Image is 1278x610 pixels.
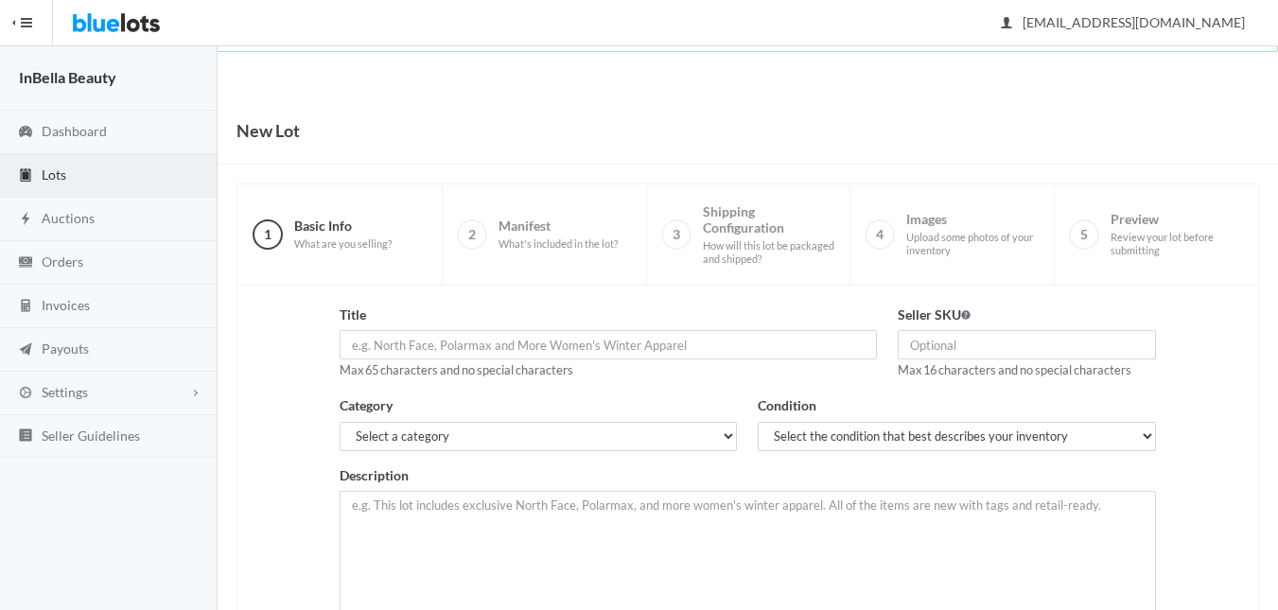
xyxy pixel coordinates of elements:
span: Manifest [499,218,618,251]
strong: InBella Beauty [19,68,116,86]
span: How will this lot be packaged and shipped? [703,239,835,265]
label: Category [340,395,393,417]
span: Dashboard [42,123,107,139]
label: Seller SKU [898,305,971,326]
span: Lots [42,166,66,183]
span: 1 [253,219,283,250]
span: 5 [1069,219,1099,250]
label: Title [340,305,366,326]
small: Max 16 characters and no special characters [898,362,1131,377]
span: Payouts [42,340,89,357]
span: Shipping Configuration [703,203,835,266]
span: Basic Info [294,218,392,251]
h1: New Lot [236,116,300,145]
ion-icon: speedometer [16,124,35,142]
span: Upload some photos of your inventory [906,231,1039,256]
ion-icon: clipboard [16,167,35,185]
ion-icon: cog [16,385,35,403]
span: Preview [1111,211,1243,256]
label: Condition [758,395,816,417]
input: e.g. North Face, Polarmax and More Women's Winter Apparel [340,330,876,359]
ion-icon: calculator [16,298,35,316]
ion-icon: person [997,15,1016,33]
span: [EMAIL_ADDRESS][DOMAIN_NAME] [1002,14,1245,30]
small: Max 65 characters and no special characters [340,362,573,377]
ion-icon: flash [16,211,35,229]
span: Auctions [42,210,95,226]
span: Invoices [42,297,90,313]
ion-icon: paper plane [16,341,35,359]
ion-icon: list box [16,427,35,445]
span: 2 [457,219,487,250]
span: Settings [42,384,88,400]
span: Images [906,211,1039,256]
span: Seller Guidelines [42,427,140,444]
span: What's included in the lot? [499,237,618,251]
span: What are you selling? [294,237,392,251]
ion-icon: cash [16,254,35,272]
span: Review your lot before submitting [1111,231,1243,256]
label: Description [340,465,409,487]
span: 4 [865,219,895,250]
input: Optional [898,330,1156,359]
span: Orders [42,253,83,270]
span: 3 [661,219,692,250]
